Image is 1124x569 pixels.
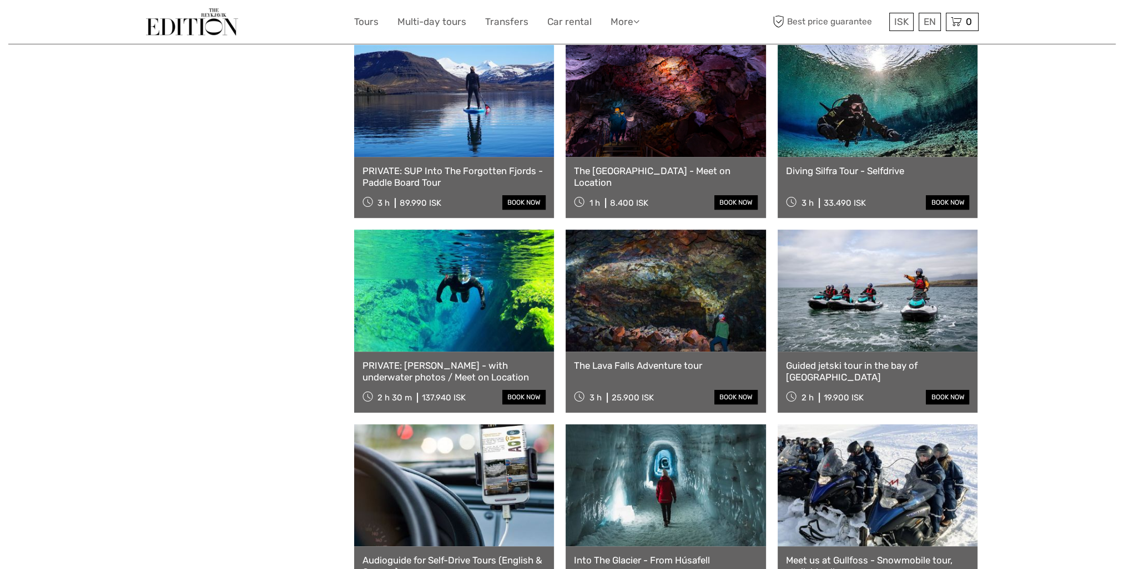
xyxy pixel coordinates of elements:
a: Diving Silfra Tour - Selfdrive [786,165,970,176]
div: 19.900 ISK [824,393,864,403]
img: The Reykjavík Edition [146,8,238,35]
a: The [GEOGRAPHIC_DATA] - Meet on Location [574,165,758,188]
span: 0 [964,16,974,27]
div: 33.490 ISK [824,198,866,208]
span: 2 h [802,393,814,403]
div: 137.940 ISK [422,393,466,403]
span: 1 h [589,198,600,208]
span: ISK [894,16,909,27]
a: book now [926,195,969,210]
a: The Lava Falls Adventure tour [574,360,758,371]
div: 89.990 ISK [400,198,441,208]
a: Multi-day tours [397,14,466,30]
button: Open LiveChat chat widget [128,17,141,31]
span: 3 h [589,393,602,403]
a: book now [714,195,758,210]
a: book now [714,390,758,404]
a: Guided jetski tour in the bay of [GEOGRAPHIC_DATA] [786,360,970,383]
div: EN [919,13,941,31]
a: Tours [354,14,379,30]
a: book now [926,390,969,404]
a: book now [502,195,546,210]
span: 3 h [377,198,390,208]
div: 25.900 ISK [612,393,654,403]
a: Car rental [547,14,592,30]
a: PRIVATE: [PERSON_NAME] - with underwater photos / Meet on Location [362,360,546,383]
p: We're away right now. Please check back later! [16,19,125,28]
div: 8.400 ISK [610,198,648,208]
a: PRIVATE: SUP Into The Forgotten Fjords - Paddle Board Tour [362,165,546,188]
a: Transfers [485,14,528,30]
span: 3 h [802,198,814,208]
span: Best price guarantee [770,13,886,31]
span: 2 h 30 m [377,393,412,403]
a: book now [502,390,546,404]
a: Into The Glacier - From Húsafell [574,555,758,566]
a: More [611,14,639,30]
